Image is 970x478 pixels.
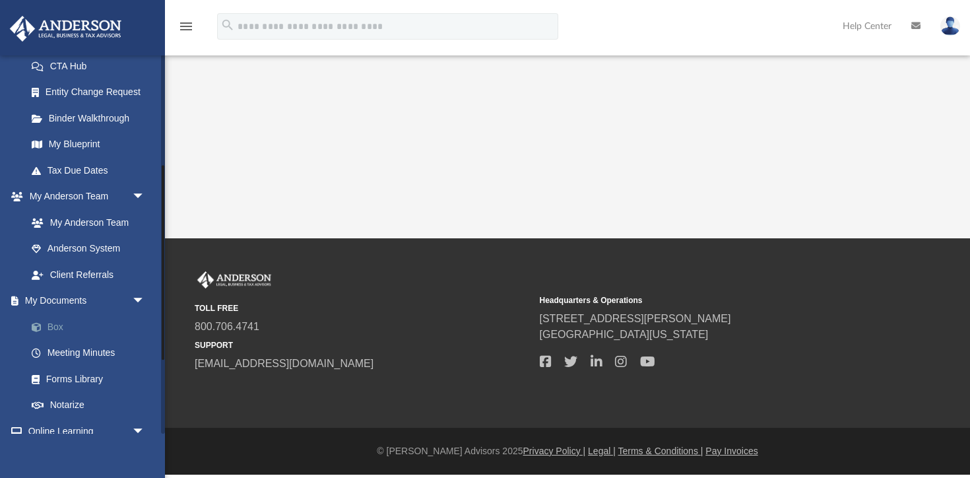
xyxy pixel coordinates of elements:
[9,184,158,210] a: My Anderson Teamarrow_drop_down
[195,339,531,351] small: SUPPORT
[618,446,703,456] a: Terms & Conditions |
[18,105,165,131] a: Binder Walkthrough
[132,418,158,445] span: arrow_drop_down
[540,313,731,324] a: [STREET_ADDRESS][PERSON_NAME]
[588,446,616,456] a: Legal |
[18,314,165,340] a: Box
[6,16,125,42] img: Anderson Advisors Platinum Portal
[940,17,960,36] img: User Pic
[523,446,586,456] a: Privacy Policy |
[540,329,709,340] a: [GEOGRAPHIC_DATA][US_STATE]
[18,131,158,158] a: My Blueprint
[195,302,531,314] small: TOLL FREE
[165,444,970,458] div: © [PERSON_NAME] Advisors 2025
[705,446,758,456] a: Pay Invoices
[18,366,158,392] a: Forms Library
[18,79,165,106] a: Entity Change Request
[132,184,158,211] span: arrow_drop_down
[195,271,274,289] img: Anderson Advisors Platinum Portal
[195,321,259,332] a: 800.706.4741
[9,418,158,444] a: Online Learningarrow_drop_down
[540,294,876,306] small: Headquarters & Operations
[9,288,165,314] a: My Documentsarrow_drop_down
[132,288,158,315] span: arrow_drop_down
[18,209,152,236] a: My Anderson Team
[195,358,373,369] a: [EMAIL_ADDRESS][DOMAIN_NAME]
[18,157,165,184] a: Tax Due Dates
[18,340,165,366] a: Meeting Minutes
[18,261,158,288] a: Client Referrals
[18,392,165,419] a: Notarize
[220,18,235,32] i: search
[178,25,194,34] a: menu
[178,18,194,34] i: menu
[18,236,158,262] a: Anderson System
[18,53,165,79] a: CTA Hub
